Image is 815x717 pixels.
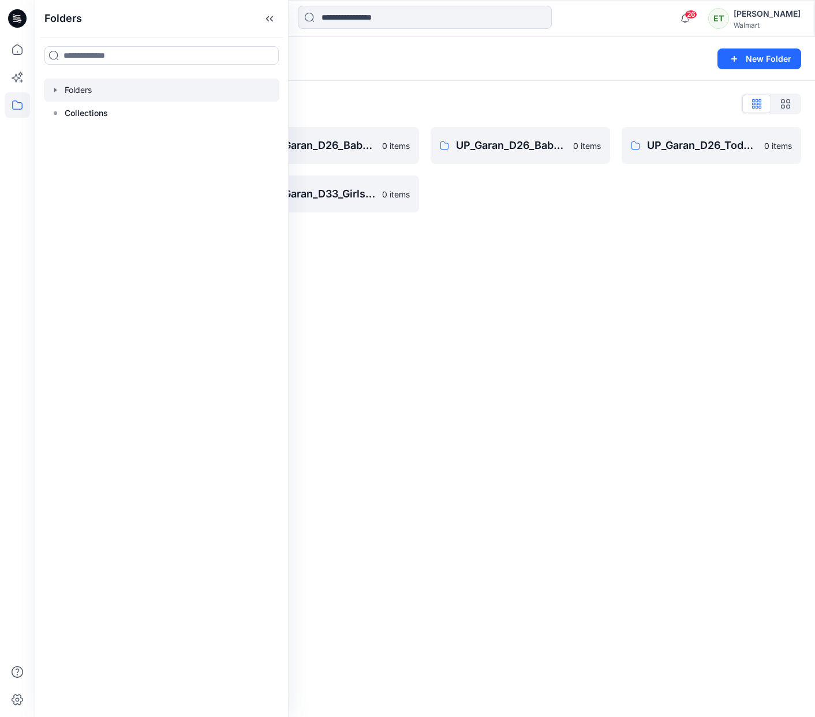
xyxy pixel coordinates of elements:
p: Collections [65,106,108,120]
p: 0 items [573,140,601,152]
button: New Folder [717,48,801,69]
p: UP_Garan_D26_Baby Girl_Wonder Nation [456,137,566,154]
p: 0 items [382,188,410,200]
span: 26 [685,10,697,19]
div: Walmart [734,21,801,29]
a: UP_Garan_D26_Toddler Boy_Wonder_Nation0 items [622,127,801,164]
div: [PERSON_NAME] [734,7,801,21]
a: UP_Garan_D26_Baby Girl_Wonder Nation0 items [431,127,610,164]
p: UP_Garan_D33_Girls_Wonder Nation [265,186,375,202]
a: UP_Garan_D26_Baby Boy_Wonder Nation0 items [240,127,419,164]
p: 0 items [382,140,410,152]
p: UP_Garan_D26_Baby Boy_Wonder Nation [265,137,375,154]
p: 0 items [764,140,792,152]
p: UP_Garan_D26_Toddler Boy_Wonder_Nation [647,137,757,154]
div: ET [708,8,729,29]
a: UP_Garan_D33_Girls_Wonder Nation0 items [240,175,419,212]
